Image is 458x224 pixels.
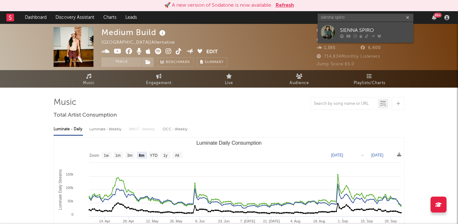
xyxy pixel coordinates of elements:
text: 0 [71,213,73,216]
span: Music [83,79,95,87]
a: Leads [121,11,141,24]
button: Refresh [276,2,294,9]
text: 4. Aug [290,219,300,223]
text: Luminate Daily Streams [58,169,63,210]
div: [GEOGRAPHIC_DATA] | Alternative [101,39,182,47]
a: Playlists/Charts [334,70,404,88]
a: Live [194,70,264,88]
text: → [360,153,364,157]
span: 6,400 [361,46,381,50]
span: Audience [290,79,309,87]
text: 29. Sep [385,219,397,223]
span: 1,385 [317,46,336,50]
text: [DATE] [331,153,343,157]
span: 714,834 Monthly Listeners [317,54,380,59]
a: SIENNA SPIRO [318,22,413,43]
input: Search by song name or URL [311,101,378,106]
text: 15. Sep [361,219,373,223]
span: Live [225,79,233,87]
a: Discovery Assistant [51,11,99,24]
text: 12. May [146,219,159,223]
text: 3m [127,153,133,158]
text: [DATE] [371,153,383,157]
div: Luminate - Weekly [89,124,123,135]
div: OCC - Weekly [163,124,188,135]
text: 1m [115,153,121,158]
span: Jump Score: 65.0 [317,62,354,66]
a: Charts [99,11,121,24]
text: All [175,153,179,158]
text: 1y [163,153,167,158]
div: Medium Build [101,27,167,38]
span: Total Artist Consumption [54,112,117,119]
a: Music [54,70,124,88]
text: 21. [DATE] [263,219,280,223]
text: Luminate Daily Consumption [196,140,262,146]
text: 6m [139,153,144,158]
span: Benchmark [166,59,190,66]
div: SIENNA SPIRO [340,26,410,34]
div: 🚀 A new version of Sodatone is now available. [164,2,272,9]
text: 26. May [170,219,183,223]
input: Search for artists [318,14,413,22]
text: 1w [104,153,109,158]
span: 136,567 [317,29,341,33]
button: Track [101,57,141,67]
text: 100k [66,186,73,190]
text: 9. Jun [195,219,205,223]
text: 14. Apr [99,219,110,223]
button: Edit [206,48,218,56]
a: Audience [264,70,334,88]
text: 23. Jun [218,219,230,223]
text: 18. Aug [313,219,325,223]
a: Dashboard [20,11,51,24]
button: Summary [197,57,227,67]
text: 150k [66,172,73,176]
a: Engagement [124,70,194,88]
text: 50k [68,199,73,203]
span: Engagement [146,79,172,87]
text: Zoom [89,153,99,158]
text: 28. Apr [123,219,134,223]
span: 215,700 [317,37,341,41]
button: 99+ [432,15,436,20]
div: 99 + [434,13,442,18]
text: 7. [DATE] [240,219,255,223]
text: YTD [150,153,158,158]
span: Summary [205,61,224,64]
span: Playlists/Charts [354,79,385,87]
text: 1. Sep [338,219,348,223]
div: Luminate - Daily [54,124,83,135]
a: Benchmark [157,57,194,67]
